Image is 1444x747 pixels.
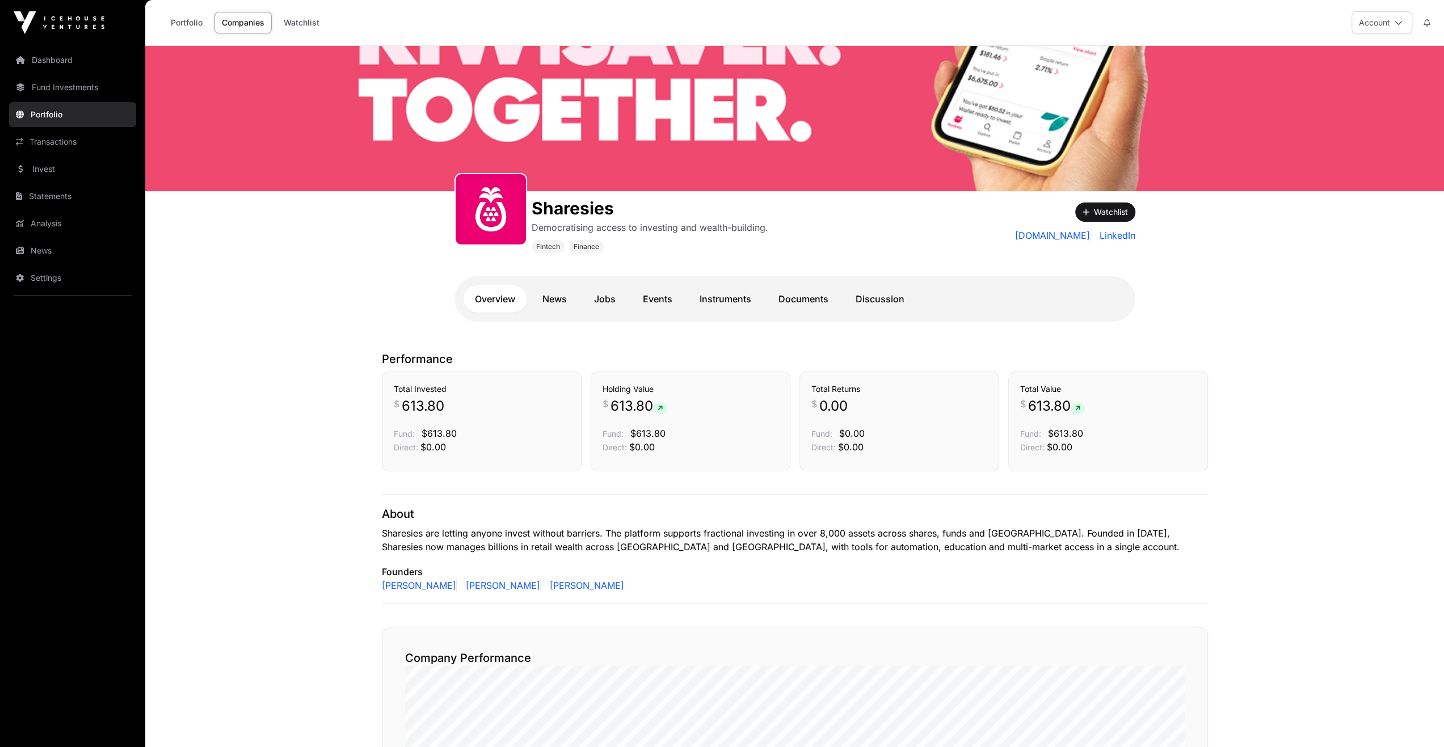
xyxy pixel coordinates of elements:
[603,397,608,411] span: $
[532,198,768,218] h1: Sharesies
[405,650,1185,666] h2: Company Performance
[1075,202,1135,222] button: Watchlist
[583,285,627,313] a: Jobs
[464,285,527,313] a: Overview
[811,383,987,395] h3: Total Returns
[1020,383,1196,395] h3: Total Value
[9,265,136,290] a: Settings
[839,428,865,439] span: $0.00
[844,285,916,313] a: Discussion
[394,397,399,411] span: $
[9,157,136,182] a: Invest
[1028,397,1085,415] span: 613.80
[1095,229,1135,242] a: LinkedIn
[214,12,272,33] a: Companies
[460,179,521,240] img: sharesies_logo.jpeg
[9,238,136,263] a: News
[1047,441,1072,453] span: $0.00
[1352,11,1412,34] button: Account
[811,429,832,438] span: Fund:
[1020,429,1041,438] span: Fund:
[688,285,763,313] a: Instruments
[464,285,1126,313] nav: Tabs
[420,441,446,453] span: $0.00
[9,129,136,154] a: Transactions
[811,397,817,411] span: $
[630,428,666,439] span: $613.80
[603,383,778,395] h3: Holding Value
[9,184,136,209] a: Statements
[276,12,327,33] a: Watchlist
[402,397,444,415] span: 613.80
[811,442,836,452] span: Direct:
[394,429,415,438] span: Fund:
[461,579,541,592] a: [PERSON_NAME]
[632,285,684,313] a: Events
[382,351,1208,367] p: Performance
[629,441,655,453] span: $0.00
[382,506,1208,522] p: About
[14,11,104,34] img: Icehouse Ventures Logo
[532,221,768,234] p: Democratising access to investing and wealth-building.
[394,383,570,395] h3: Total Invested
[611,397,667,415] span: 613.80
[145,46,1444,191] img: Sharesies
[838,441,864,453] span: $0.00
[422,428,457,439] span: $613.80
[1020,397,1026,411] span: $
[9,102,136,127] a: Portfolio
[1015,229,1091,242] a: [DOMAIN_NAME]
[545,579,624,592] a: [PERSON_NAME]
[382,565,1208,579] p: Founders
[1020,442,1045,452] span: Direct:
[819,397,848,415] span: 0.00
[767,285,840,313] a: Documents
[163,12,210,33] a: Portfolio
[531,285,578,313] a: News
[574,242,599,251] span: Finance
[9,48,136,73] a: Dashboard
[382,526,1208,554] p: Sharesies are letting anyone invest without barriers. The platform supports fractional investing ...
[603,442,627,452] span: Direct:
[1387,693,1444,747] iframe: Chat Widget
[394,442,418,452] span: Direct:
[603,429,624,438] span: Fund:
[382,579,457,592] a: [PERSON_NAME]
[536,242,560,251] span: Fintech
[9,211,136,236] a: Analysis
[9,75,136,100] a: Fund Investments
[1048,428,1083,439] span: $613.80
